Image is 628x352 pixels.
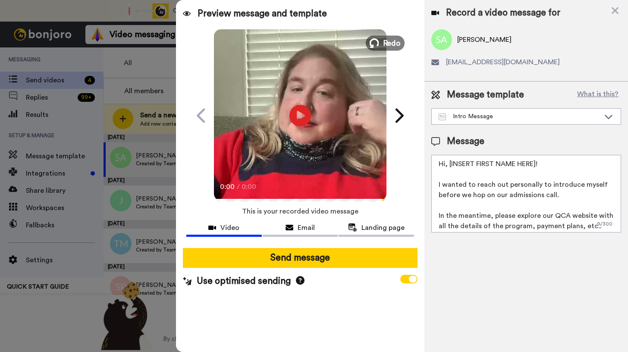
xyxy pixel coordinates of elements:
[439,113,446,120] img: Message-temps.svg
[183,248,418,268] button: Send message
[361,223,405,233] span: Landing page
[298,223,315,233] span: Email
[447,88,524,101] span: Message template
[575,88,621,101] button: What is this?
[447,135,484,148] span: Message
[242,202,358,221] span: This is your recorded video message
[220,182,235,192] span: 0:00
[439,112,600,121] div: Intro Message
[220,223,239,233] span: Video
[237,182,240,192] span: /
[242,182,257,192] span: 0:00
[197,275,291,288] span: Use optimised sending
[431,155,621,233] textarea: Hi, [INSERT FIRST NAME HERE]! I wanted to reach out personally to introduce myself before we hop ...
